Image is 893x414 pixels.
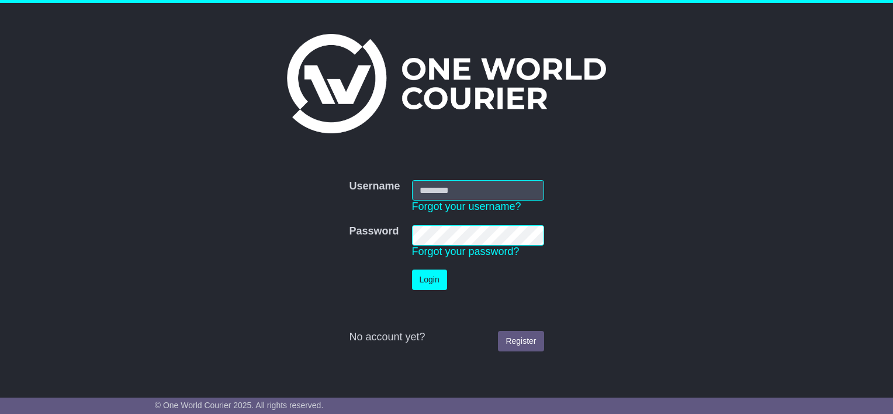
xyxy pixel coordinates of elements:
[412,246,520,257] a: Forgot your password?
[498,331,544,351] a: Register
[412,201,521,212] a: Forgot your username?
[349,180,400,193] label: Username
[412,270,447,290] button: Login
[349,331,544,344] div: No account yet?
[155,401,324,410] span: © One World Courier 2025. All rights reserved.
[349,225,399,238] label: Password
[287,34,606,133] img: One World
